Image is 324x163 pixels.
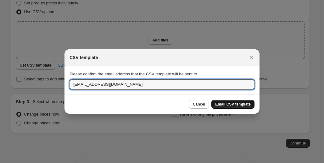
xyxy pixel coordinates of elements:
span: Please confirm the email address that the CSV template will be sent to [70,72,197,76]
span: Cancel [193,102,205,107]
span: Email CSV template [215,102,251,107]
h2: CSV template [70,54,98,61]
button: Close [247,53,256,62]
button: Cancel [189,100,209,109]
button: Email CSV template [211,100,254,109]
